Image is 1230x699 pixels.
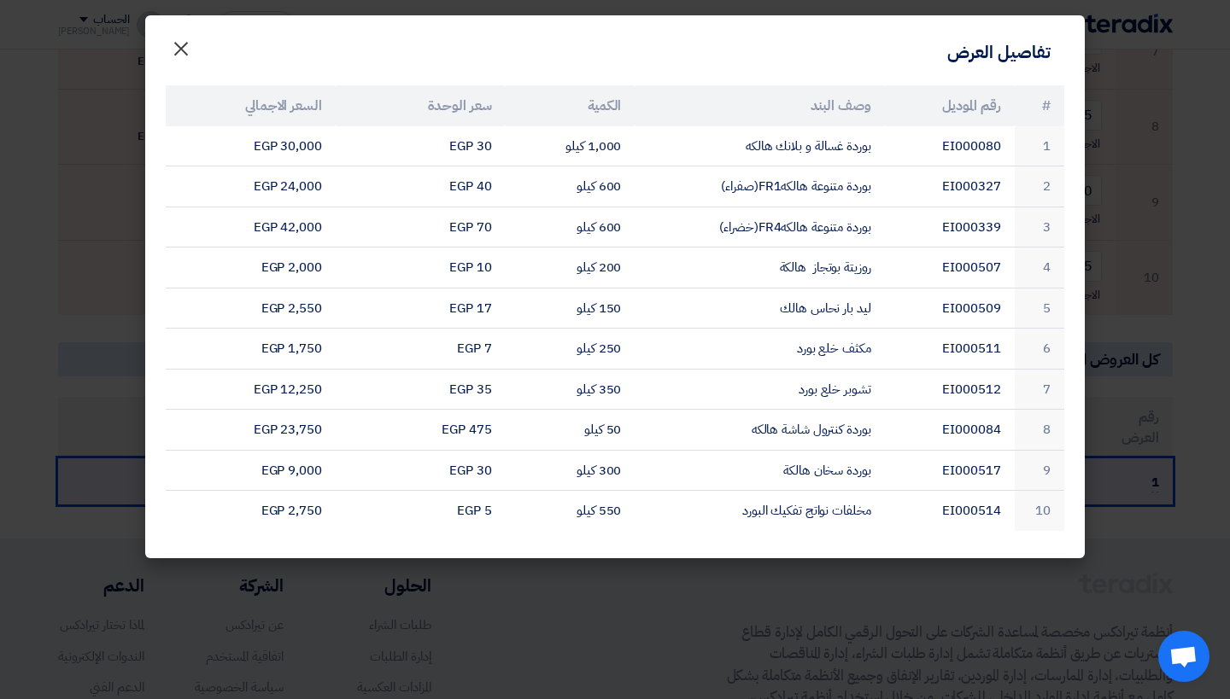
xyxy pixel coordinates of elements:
td: 9,000 EGP [166,450,336,491]
td: EI000327 [885,166,1015,207]
td: 17 EGP [336,288,506,329]
td: 550 كيلو [505,491,635,531]
td: EI000084 [885,410,1015,451]
td: بوردة كنترول شاشة هالكه [635,410,884,451]
td: بوردة غسالة و بلانك هالكه [635,126,884,166]
td: 600 كيلو [505,166,635,207]
td: EI000514 [885,491,1015,531]
td: EI000080 [885,126,1015,166]
td: 50 كيلو [505,410,635,451]
td: 30 EGP [336,450,506,491]
td: مكثف خلع بورد [635,329,884,370]
td: بوردة سخان هالكة [635,450,884,491]
td: 5 EGP [336,491,506,531]
td: 30,000 EGP [166,126,336,166]
td: 200 كيلو [505,248,635,288]
td: 3 [1015,207,1064,248]
td: EI000507 [885,248,1015,288]
th: سعر الوحدة [336,85,506,126]
td: 24,000 EGP [166,166,336,207]
td: 300 كيلو [505,450,635,491]
td: EI000339 [885,207,1015,248]
td: 42,000 EGP [166,207,336,248]
td: 1,750 EGP [166,329,336,370]
td: 12,250 EGP [166,369,336,410]
th: رقم الموديل [885,85,1015,126]
td: روزيتة بوتجاز هالكة [635,248,884,288]
td: 2 [1015,166,1064,207]
td: 6 [1015,329,1064,370]
td: EI000511 [885,329,1015,370]
td: 10 [1015,491,1064,531]
td: تشوبر خلع بورد [635,369,884,410]
td: EI000509 [885,288,1015,329]
td: 30 EGP [336,126,506,166]
td: بوردة متنوعة هالكهFR1(صفراء) [635,166,884,207]
td: 35 EGP [336,369,506,410]
td: 9 [1015,450,1064,491]
td: 1,000 كيلو [505,126,635,166]
td: 70 EGP [336,207,506,248]
td: 4 [1015,248,1064,288]
td: 150 كيلو [505,288,635,329]
td: مخلفات نواتج تفكيك البورد [635,491,884,531]
th: السعر الاجمالي [166,85,336,126]
td: 8 [1015,410,1064,451]
td: 10 EGP [336,248,506,288]
div: Open chat [1158,631,1209,682]
th: الكمية [505,85,635,126]
button: Close [157,27,205,61]
td: 475 EGP [336,410,506,451]
td: بوردة متنوعة هالكهFR4(خضراء) [635,207,884,248]
th: وصف البند [635,85,884,126]
td: EI000517 [885,450,1015,491]
td: 1 [1015,126,1064,166]
td: 2,550 EGP [166,288,336,329]
td: 40 EGP [336,166,506,207]
td: 23,750 EGP [166,410,336,451]
td: 7 EGP [336,329,506,370]
td: 2,750 EGP [166,491,336,531]
td: 250 كيلو [505,329,635,370]
td: 2,000 EGP [166,248,336,288]
td: ليد بار نحاس هالك [635,288,884,329]
td: 600 كيلو [505,207,635,248]
td: 5 [1015,288,1064,329]
td: EI000512 [885,369,1015,410]
th: # [1015,85,1064,126]
td: 7 [1015,369,1064,410]
td: 350 كيلو [505,369,635,410]
span: × [171,22,191,73]
h4: تفاصيل العرض [947,41,1051,63]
